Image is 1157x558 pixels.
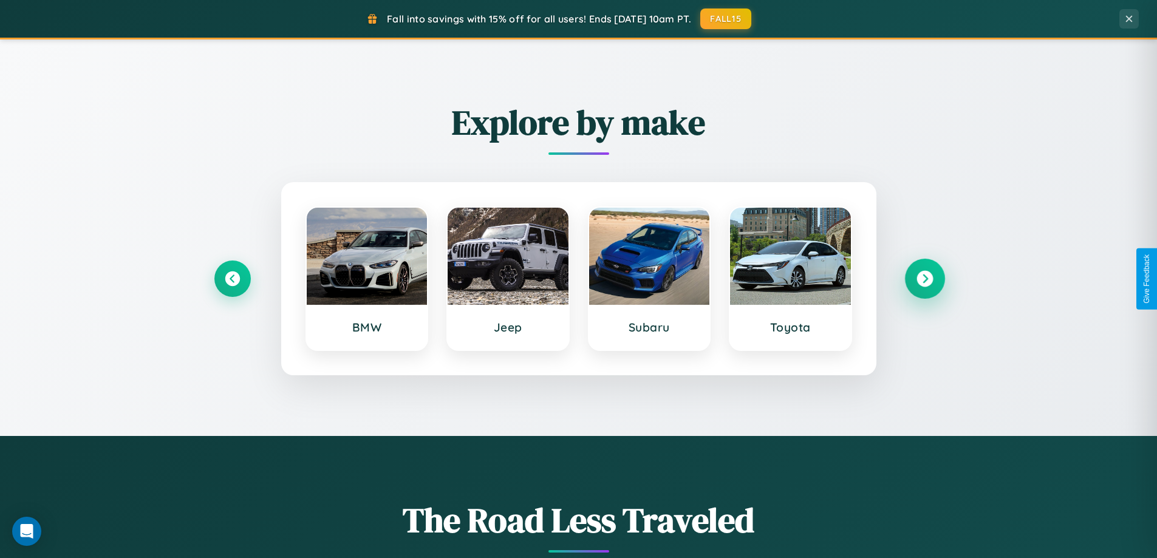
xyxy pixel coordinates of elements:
h1: The Road Less Traveled [214,497,943,543]
h3: BMW [319,320,415,335]
h3: Subaru [601,320,698,335]
h2: Explore by make [214,99,943,146]
span: Fall into savings with 15% off for all users! Ends [DATE] 10am PT. [387,13,691,25]
h3: Jeep [460,320,556,335]
div: Open Intercom Messenger [12,517,41,546]
h3: Toyota [742,320,839,335]
button: FALL15 [700,9,751,29]
div: Give Feedback [1142,254,1151,304]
